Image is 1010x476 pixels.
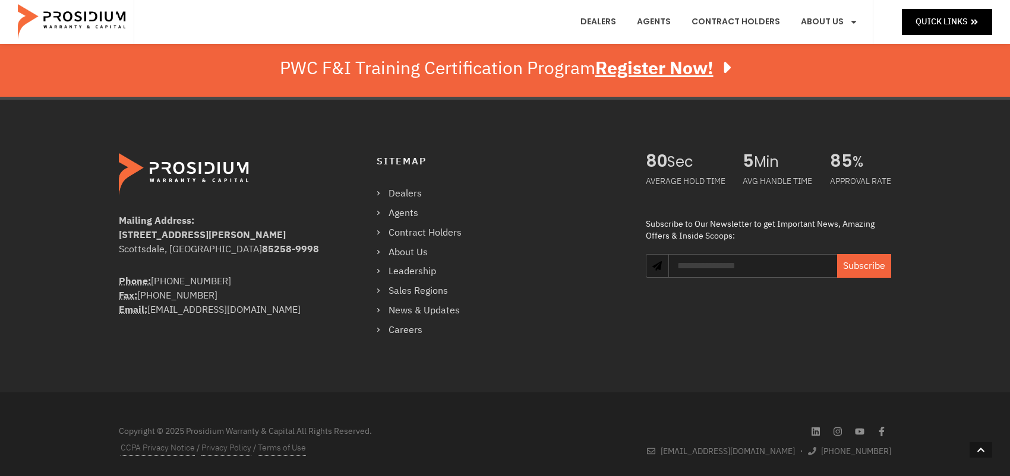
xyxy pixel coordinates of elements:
div: / / [119,440,499,456]
abbr: Fax [119,288,137,303]
span: Quick Links [916,14,967,29]
div: Subscribe to Our Newsletter to get Important News, Amazing Offers & Inside Scoops: [646,218,891,242]
div: APPROVAL RATE [830,171,891,192]
h4: Sitemap [377,153,622,170]
div: AVERAGE HOLD TIME [646,171,725,192]
a: Careers [377,322,474,339]
span: 5 [743,153,754,171]
div: PWC F&I Training Certification Program [280,58,731,79]
div: Copyright © 2025 Prosidium Warranty & Capital All Rights Reserved. [119,425,499,437]
span: 80 [646,153,667,171]
a: Agents [377,205,474,222]
div: Scottsdale, [GEOGRAPHIC_DATA] [119,242,329,256]
a: Contract Holders [377,224,474,242]
span: Subscribe [843,259,885,273]
span: % [853,153,891,171]
strong: Email: [119,303,147,317]
form: Newsletter Form [668,254,891,290]
button: Subscribe [837,254,891,278]
span: [EMAIL_ADDRESS][DOMAIN_NAME] [658,444,795,459]
a: [EMAIL_ADDRESS][DOMAIN_NAME] [647,444,795,459]
u: Register Now! [595,55,714,81]
span: Min [754,153,812,171]
strong: Fax: [119,288,137,303]
a: About Us [377,244,474,261]
b: 85258-9998 [262,242,319,256]
a: Sales Regions [377,283,474,300]
strong: Phone: [119,274,151,288]
span: Sec [667,153,725,171]
abbr: Email Address [119,303,147,317]
b: Mailing Address: [119,214,194,228]
a: News & Updates [377,302,474,319]
a: Terms of Use [258,440,306,456]
span: 85 [830,153,853,171]
abbr: Phone Number [119,274,151,288]
a: [PHONE_NUMBER] [808,444,892,459]
a: Dealers [377,185,474,202]
div: [PHONE_NUMBER] [PHONE_NUMBER] [EMAIL_ADDRESS][DOMAIN_NAME] [119,274,329,317]
div: AVG HANDLE TIME [743,171,812,192]
b: [STREET_ADDRESS][PERSON_NAME] [119,228,286,242]
nav: Menu [377,185,474,338]
a: CCPA Privacy Notice [121,440,195,456]
a: Leadership [377,263,474,280]
a: Quick Links [902,9,992,34]
span: [PHONE_NUMBER] [818,444,891,459]
a: Privacy Policy [201,440,251,456]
